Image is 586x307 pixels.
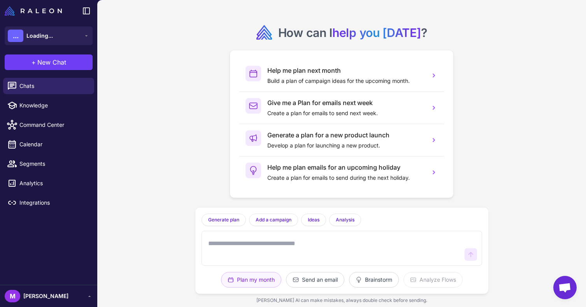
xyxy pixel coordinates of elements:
p: Build a plan of campaign ideas for the upcoming month. [267,77,424,85]
button: ...Loading... [5,26,93,45]
span: Analysis [336,216,354,223]
button: Send an email [286,272,344,288]
span: Add a campaign [256,216,291,223]
p: Create a plan for emails to send during the next holiday. [267,174,424,182]
button: Analysis [329,214,361,226]
p: Develop a plan for launching a new product. [267,141,424,150]
span: Generate plan [208,216,239,223]
div: M [5,290,20,302]
span: + [32,58,36,67]
span: New Chat [37,58,66,67]
span: Segments [19,160,88,168]
h3: Help me plan emails for an upcoming holiday [267,163,424,172]
span: Chats [19,82,88,90]
span: Command Center [19,121,88,129]
span: Calendar [19,140,88,149]
span: Loading... [26,32,53,40]
button: Generate plan [202,214,246,226]
a: Command Center [3,117,94,133]
div: [PERSON_NAME] AI can make mistakes, always double check before sending. [195,294,488,307]
button: Brainstorm [349,272,399,288]
h2: How can I ? [278,25,427,40]
a: Chats [3,78,94,94]
span: [PERSON_NAME] [23,292,68,300]
span: help you [DATE] [332,26,421,40]
button: Add a campaign [249,214,298,226]
button: +New Chat [5,54,93,70]
a: Segments [3,156,94,172]
span: Ideas [308,216,319,223]
a: Open chat [553,276,577,299]
div: ... [8,30,23,42]
a: Knowledge [3,97,94,114]
span: Analytics [19,179,88,188]
a: Calendar [3,136,94,153]
h3: Help me plan next month [267,66,424,75]
a: Integrations [3,195,94,211]
p: Create a plan for emails to send next week. [267,109,424,118]
span: Knowledge [19,101,88,110]
h3: Give me a Plan for emails next week [267,98,424,107]
a: Analytics [3,175,94,191]
span: Integrations [19,198,88,207]
button: Ideas [301,214,326,226]
button: Analyze Flows [404,272,463,288]
button: Plan my month [221,272,281,288]
h3: Generate a plan for a new product launch [267,130,424,140]
img: Raleon Logo [5,6,62,16]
